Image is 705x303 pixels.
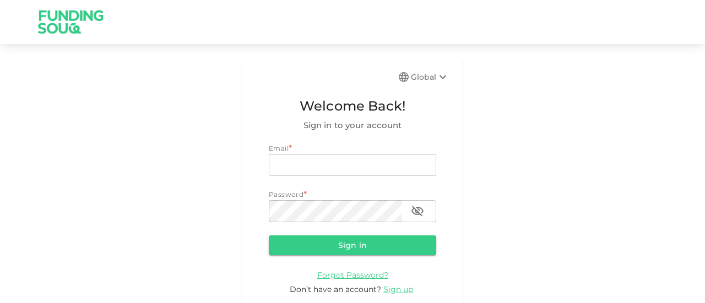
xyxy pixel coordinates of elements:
span: Sign up [383,284,413,294]
span: Password [269,190,303,199]
span: Welcome Back! [269,96,436,117]
input: password [269,200,402,222]
a: Forgot Password? [317,269,388,280]
div: Global [411,70,449,84]
button: Sign in [269,235,436,255]
span: Email [269,144,289,152]
span: Don’t have an account? [290,284,381,294]
input: email [269,154,436,176]
span: Sign in to your account [269,119,436,132]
